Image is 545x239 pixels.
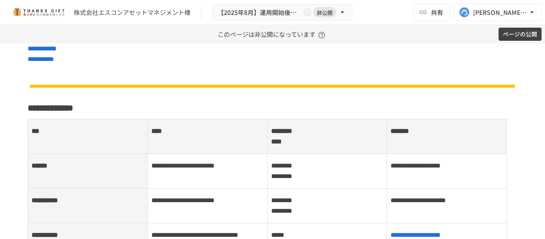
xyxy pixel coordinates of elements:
div: 株式会社エスコンアセットマネジメント様 [74,8,190,17]
span: 共有 [431,7,443,17]
button: [PERSON_NAME][EMAIL_ADDRESS][DOMAIN_NAME] [454,4,541,21]
button: 共有 [413,4,450,21]
img: mMP1OxWUAhQbsRWCurg7vIHe5HqDpP7qZo7fRoNLXQh [11,5,67,19]
span: 【2025年8月】運用開始後振り返りミーティング [218,7,301,18]
div: [PERSON_NAME][EMAIL_ADDRESS][DOMAIN_NAME] [473,7,527,18]
button: ページの公開 [498,28,541,41]
p: このページは非公開になっています [218,25,328,43]
img: n6GUNqEHdaibHc1RYGm9WDNsCbxr1vBAv6Dpu1pJovz [28,83,517,89]
span: 非公開 [313,8,336,17]
button: 【2025年8月】運用開始後振り返りミーティング非公開 [212,4,352,21]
